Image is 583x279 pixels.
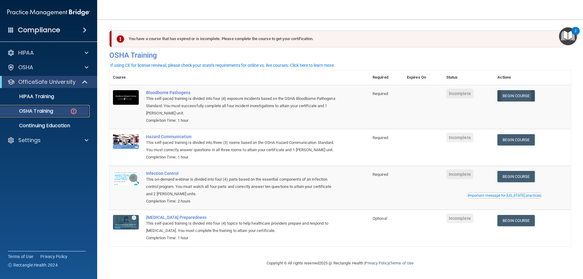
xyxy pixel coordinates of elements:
a: Hazard Communication [146,134,339,139]
div: If using CE for license renewal, please check your state's requirements for online vs. live cours... [110,63,335,67]
span: Optional [373,216,387,221]
a: Infection Control [146,171,339,176]
th: Course [109,70,142,85]
a: OSHA [7,64,88,71]
div: Completion Time: 2 hours [146,198,339,205]
div: This on-demand webinar is divided into four (4) parts based on the essential components of an inf... [146,176,339,198]
div: Important message for [US_STATE] practices [468,194,541,197]
a: Privacy Policy [40,253,68,260]
span: Incomplete [446,89,473,98]
img: exclamation-circle-solid-danger.72ef9ffc.png [117,35,124,43]
div: Completion Time: 1 hour [146,234,339,242]
th: Expires On [403,70,443,85]
a: Begin Course [497,215,534,226]
p: OfficeSafe University [18,78,76,86]
div: You have a course that has expired or is incomplete. Please complete the course to get your certi... [112,30,564,47]
div: 2 [574,31,577,39]
div: This self-paced training is divided into three (3) rooms based on the OSHA Hazard Communication S... [146,139,339,154]
a: Settings [7,137,88,144]
a: OfficeSafe University [7,78,88,86]
a: Begin Course [497,134,534,145]
p: HIPAA [18,49,34,56]
h4: Compliance [18,26,60,34]
div: Copyright © All rights reserved 2025 @ Rectangle Health | | [229,253,451,273]
a: Begin Course [497,90,534,101]
a: Privacy Policy [365,261,389,265]
button: If using CE for license renewal, please check your state's requirements for online vs. live cours... [109,62,336,68]
p: OSHA Training [4,108,53,114]
a: Bloodborne Pathogens [146,90,339,95]
p: HIPAA Training [4,94,54,100]
a: Terms of Use [8,253,33,260]
div: This self-paced training is divided into four (4) exposure incidents based on the OSHA Bloodborne... [146,95,339,117]
span: Required [373,172,388,177]
a: HIPAA [7,49,88,56]
th: Required [369,70,403,85]
div: Completion Time: 1 hour [146,154,339,161]
p: Continuing Education [4,123,87,129]
p: Settings [18,137,41,144]
button: Open Resource Center, 2 new notifications [559,27,577,45]
span: Incomplete [446,133,473,142]
img: PMB logo [7,6,90,19]
th: Actions [494,70,571,85]
span: Required [373,135,388,140]
a: Begin Course [497,171,534,182]
span: Incomplete [446,213,473,223]
a: [MEDICAL_DATA] Preparedness [146,215,339,220]
a: Terms of Use [390,261,414,265]
div: Completion Time: 1 hour [146,117,339,124]
h4: OSHA Training [109,51,571,60]
span: Incomplete [446,169,473,179]
button: Read this if you are a dental practitioner in the state of CA [467,192,542,199]
p: OSHA [18,64,33,71]
span: Required [373,91,388,96]
img: danger-circle.6113f641.png [70,107,77,115]
iframe: Drift Widget Chat Controller [478,236,576,260]
th: Status [443,70,494,85]
div: This self-paced training is divided into four (4) topics to help healthcare providers prepare and... [146,220,339,234]
span: Ⓒ Rectangle Health 2024 [8,262,58,268]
